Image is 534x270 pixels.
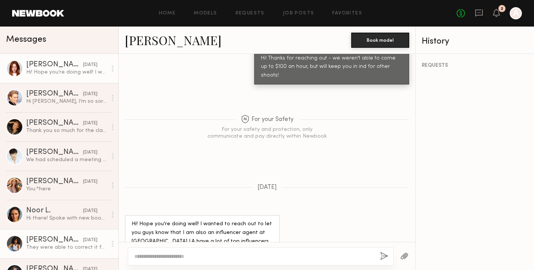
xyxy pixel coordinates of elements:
[83,237,97,244] div: [DATE]
[26,236,83,244] div: [PERSON_NAME]
[26,127,107,134] div: Thank you so much for the clarity
[206,126,328,140] div: For your safety and protection, only communicate and pay directly within Newbook
[159,11,176,16] a: Home
[83,149,97,156] div: [DATE]
[332,11,362,16] a: Favorites
[510,7,522,19] a: A
[26,185,107,193] div: You: *here
[422,37,528,46] div: History
[26,156,107,163] div: We had scheduled a meeting on Zoom. I was ready to show up at the first one. You asked for a time...
[26,90,83,98] div: [PERSON_NAME]
[194,11,217,16] a: Models
[83,91,97,98] div: [DATE]
[26,69,107,76] div: Hi! Hope you’re doing well! I wanted to reach out to let you guys know that I am also an influenc...
[83,178,97,185] div: [DATE]
[26,244,107,251] div: They were able to correct it for me! :)
[261,54,402,80] div: Hi! Thanks for reaching out - we weren't able to come up to $100 an hour, but will keep you in in...
[351,36,409,43] a: Book model
[26,98,107,105] div: Hi [PERSON_NAME], I’m so sorry I missed your message. I had a family emergency a couple weeks ago...
[83,207,97,215] div: [DATE]
[83,61,97,69] div: [DATE]
[26,61,83,69] div: [PERSON_NAME]
[351,33,409,48] button: Book model
[26,215,107,222] div: Hi there! Spoke with new book, they told me they’ve adjusted it. Sorry for any inconvenience.
[283,11,314,16] a: Job Posts
[26,119,83,127] div: [PERSON_NAME]
[83,120,97,127] div: [DATE]
[422,63,528,68] div: REQUESTS
[26,178,83,185] div: [PERSON_NAME]
[26,149,83,156] div: [PERSON_NAME]
[26,207,83,215] div: Noor L.
[501,7,503,11] div: 2
[258,184,277,191] span: [DATE]
[6,35,46,44] span: Messages
[236,11,265,16] a: Requests
[125,32,221,48] a: [PERSON_NAME]
[241,115,294,124] span: For your Safety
